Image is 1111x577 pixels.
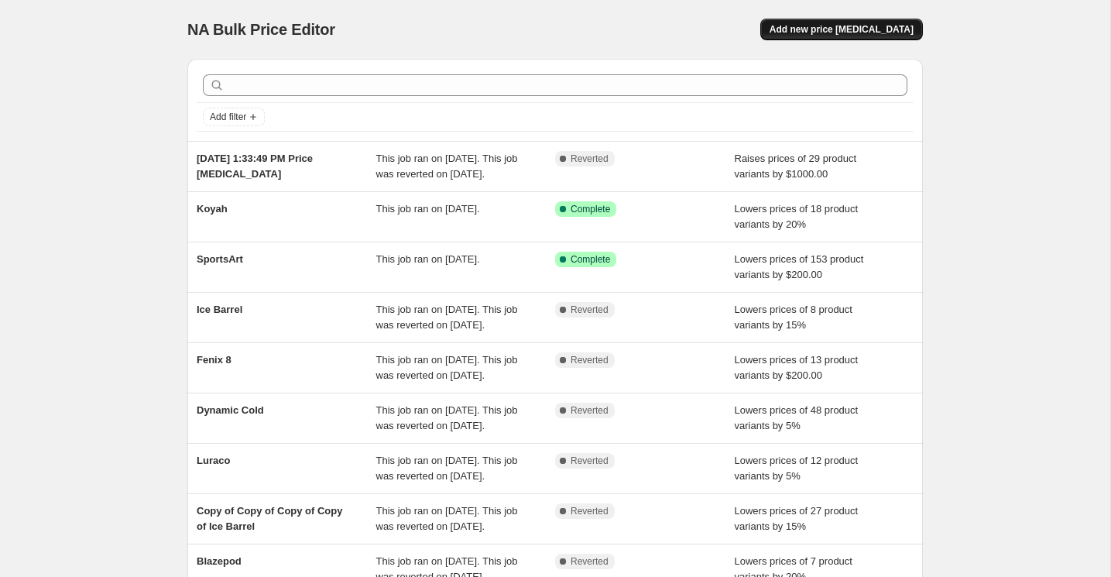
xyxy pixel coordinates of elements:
span: Raises prices of 29 product variants by $1000.00 [735,153,857,180]
span: This job ran on [DATE]. This job was reverted on [DATE]. [376,354,518,381]
span: Add new price [MEDICAL_DATA] [770,23,914,36]
span: Reverted [571,404,609,417]
span: [DATE] 1:33:49 PM Price [MEDICAL_DATA] [197,153,313,180]
span: This job ran on [DATE]. This job was reverted on [DATE]. [376,304,518,331]
span: Dynamic Cold [197,404,264,416]
span: This job ran on [DATE]. [376,203,480,215]
span: Lowers prices of 48 product variants by 5% [735,404,859,431]
span: Reverted [571,354,609,366]
span: Add filter [210,111,246,123]
span: Fenix 8 [197,354,231,366]
button: Add filter [203,108,265,126]
span: SportsArt [197,253,243,265]
span: NA Bulk Price Editor [187,21,335,38]
button: Add new price [MEDICAL_DATA] [760,19,923,40]
span: This job ran on [DATE]. This job was reverted on [DATE]. [376,153,518,180]
span: Lowers prices of 13 product variants by $200.00 [735,354,859,381]
span: Blazepod [197,555,242,567]
span: Lowers prices of 12 product variants by 5% [735,455,859,482]
span: Reverted [571,304,609,316]
span: Reverted [571,455,609,467]
span: Reverted [571,555,609,568]
span: Copy of Copy of Copy of Copy of Ice Barrel [197,505,342,532]
span: Lowers prices of 27 product variants by 15% [735,505,859,532]
span: Reverted [571,153,609,165]
span: Lowers prices of 153 product variants by $200.00 [735,253,864,280]
span: Lowers prices of 8 product variants by 15% [735,304,852,331]
span: Lowers prices of 18 product variants by 20% [735,203,859,230]
span: This job ran on [DATE]. This job was reverted on [DATE]. [376,505,518,532]
span: Ice Barrel [197,304,242,315]
span: Luraco [197,455,230,466]
span: This job ran on [DATE]. This job was reverted on [DATE]. [376,404,518,431]
span: Complete [571,253,610,266]
span: Koyah [197,203,228,215]
span: This job ran on [DATE]. This job was reverted on [DATE]. [376,455,518,482]
span: Reverted [571,505,609,517]
span: Complete [571,203,610,215]
span: This job ran on [DATE]. [376,253,480,265]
